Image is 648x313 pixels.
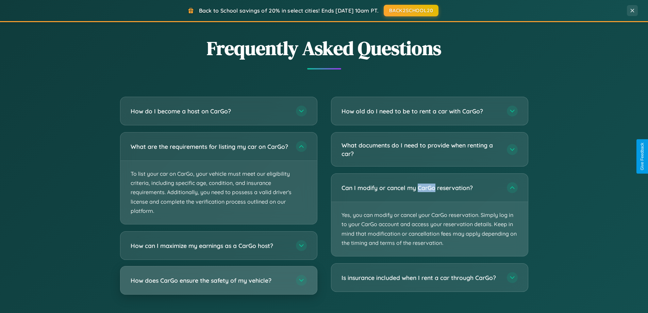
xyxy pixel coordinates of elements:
h3: How can I maximize my earnings as a CarGo host? [131,241,289,250]
p: Yes, you can modify or cancel your CarGo reservation. Simply log in to your CarGo account and acc... [331,202,528,256]
h3: How does CarGo ensure the safety of my vehicle? [131,276,289,285]
h3: How old do I need to be to rent a car with CarGo? [342,107,500,115]
p: To list your car on CarGo, your vehicle must meet our eligibility criteria, including specific ag... [120,161,317,224]
h2: Frequently Asked Questions [120,35,528,61]
div: Give Feedback [640,143,645,170]
h3: Is insurance included when I rent a car through CarGo? [342,273,500,282]
span: Back to School savings of 20% in select cities! Ends [DATE] 10am PT. [199,7,379,14]
h3: Can I modify or cancel my CarGo reservation? [342,184,500,192]
h3: What documents do I need to provide when renting a car? [342,141,500,158]
button: BACK2SCHOOL20 [384,5,438,16]
h3: What are the requirements for listing my car on CarGo? [131,142,289,151]
h3: How do I become a host on CarGo? [131,107,289,115]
